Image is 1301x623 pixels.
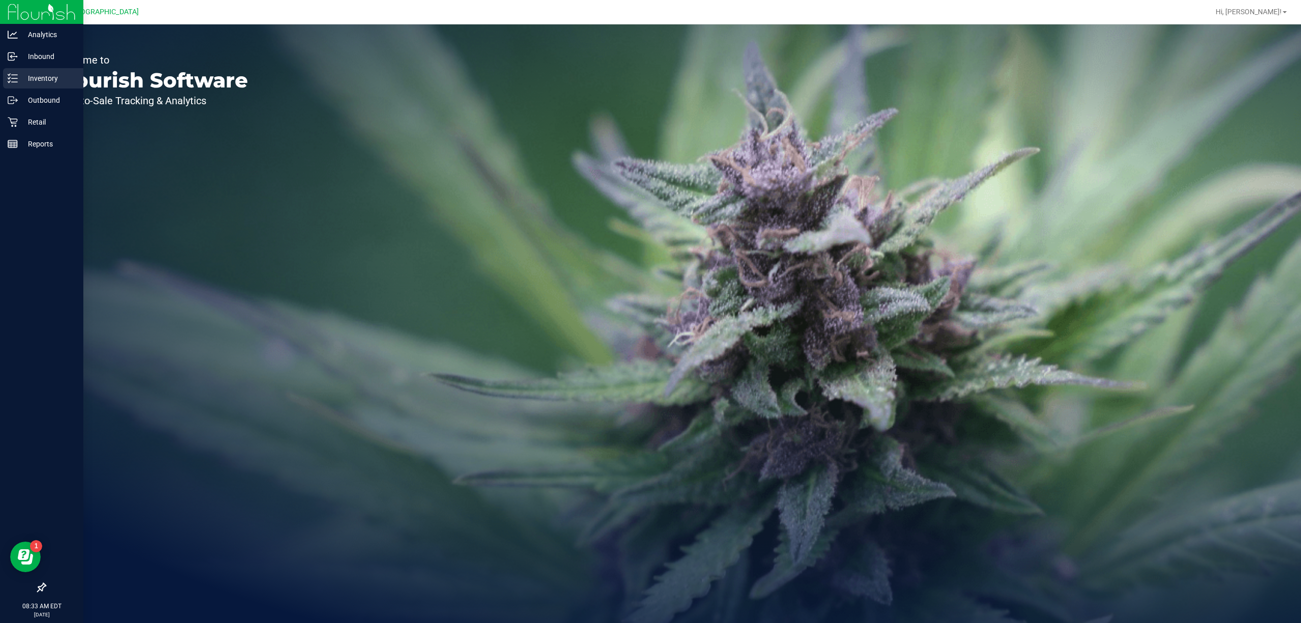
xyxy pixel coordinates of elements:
[8,73,18,83] inline-svg: Inventory
[18,50,79,63] p: Inbound
[18,94,79,106] p: Outbound
[5,602,79,611] p: 08:33 AM EDT
[69,8,139,16] span: [GEOGRAPHIC_DATA]
[8,29,18,40] inline-svg: Analytics
[18,72,79,84] p: Inventory
[8,139,18,149] inline-svg: Reports
[55,70,248,91] p: Flourish Software
[18,116,79,128] p: Retail
[18,138,79,150] p: Reports
[8,95,18,105] inline-svg: Outbound
[1216,8,1282,16] span: Hi, [PERSON_NAME]!
[55,96,248,106] p: Seed-to-Sale Tracking & Analytics
[55,55,248,65] p: Welcome to
[30,540,42,552] iframe: Resource center unread badge
[5,611,79,618] p: [DATE]
[18,28,79,41] p: Analytics
[8,51,18,62] inline-svg: Inbound
[10,542,41,572] iframe: Resource center
[8,117,18,127] inline-svg: Retail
